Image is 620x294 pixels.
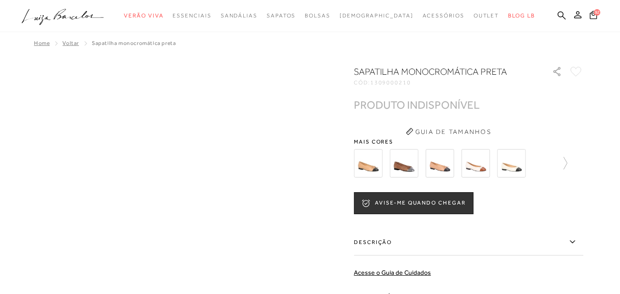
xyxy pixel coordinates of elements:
button: Guia de Tamanhos [402,124,494,139]
a: categoryNavScreenReaderText [305,7,330,24]
a: Acesse o Guia de Cuidados [354,269,431,276]
h1: Sapatilha monocromática preta [354,65,526,78]
span: Verão Viva [124,12,163,19]
span: Sapatilha monocromática preta [92,40,176,46]
img: SAPATILHA BICOLOR EM COURO OFF WHITE E CASTANHO [461,149,490,178]
span: Essenciais [173,12,211,19]
img: SAPATILHA BICOLOR EM COURO BEGE BLUSH E PRETO [425,149,454,178]
a: categoryNavScreenReaderText [474,7,499,24]
span: [DEMOGRAPHIC_DATA] [340,12,413,19]
button: 92 [587,10,600,22]
span: 92 [594,9,600,16]
img: SAPATILHA BICOLOR OFF WHITE [497,149,525,178]
span: Outlet [474,12,499,19]
div: PRODUTO INDISPONÍVEL [354,100,480,110]
label: Descrição [354,229,583,255]
a: categoryNavScreenReaderText [267,7,296,24]
a: Home [34,40,50,46]
a: categoryNavScreenReaderText [124,7,163,24]
span: Sapatos [267,12,296,19]
span: 1309000210 [370,79,411,86]
span: BLOG LB [508,12,535,19]
button: AVISE-ME QUANDO CHEGAR [354,192,473,214]
span: Acessórios [423,12,464,19]
a: Voltar [62,40,79,46]
a: categoryNavScreenReaderText [173,7,211,24]
a: BLOG LB [508,7,535,24]
img: Sapatilha bicolor camurça bege [390,149,418,178]
a: categoryNavScreenReaderText [221,7,257,24]
a: categoryNavScreenReaderText [423,7,464,24]
div: CÓD: [354,80,537,85]
span: Bolsas [305,12,330,19]
img: SAPATILHA BICOLOR BEGE [354,149,382,178]
a: noSubCategoriesText [340,7,413,24]
span: Sandálias [221,12,257,19]
span: Mais cores [354,139,583,144]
